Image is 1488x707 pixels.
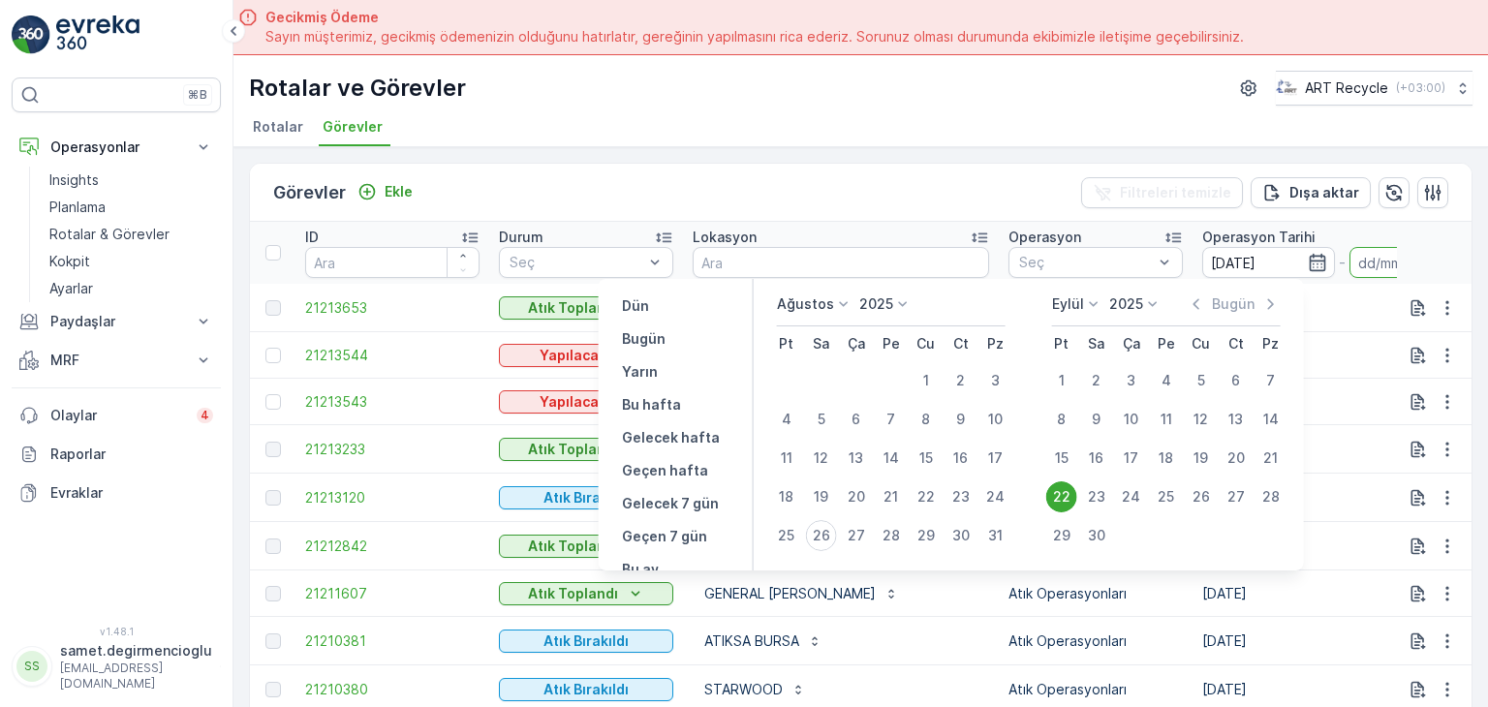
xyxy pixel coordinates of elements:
[543,680,629,699] p: Atık Bırakıldı
[622,362,658,382] p: Yarın
[528,298,618,318] p: Atık Toplandı
[1255,443,1286,474] div: 21
[614,327,673,351] button: Bugün
[1044,326,1079,361] th: Pazartesi
[945,443,976,474] div: 16
[859,294,893,314] p: 2025
[305,631,480,651] a: 21210381
[693,247,989,278] input: Ara
[42,194,221,221] a: Planlama
[806,404,837,435] div: 5
[499,582,673,605] button: Atık Toplandı
[839,326,874,361] th: Çarşamba
[1114,326,1149,361] th: Çarşamba
[980,520,1011,551] div: 31
[614,294,657,318] button: Dün
[1221,443,1252,474] div: 20
[771,520,802,551] div: 25
[945,520,976,551] div: 30
[305,247,480,278] input: Ara
[1186,404,1217,435] div: 12
[499,535,673,558] button: Atık Toplandı
[265,394,281,410] div: Toggle Row Selected
[385,182,413,201] p: Ekle
[622,461,708,480] p: Geçen hafta
[265,682,281,697] div: Toggle Row Selected
[1221,365,1252,396] div: 6
[265,8,1244,27] span: Gecikmiş Ödeme
[1081,404,1112,435] div: 9
[876,481,907,512] div: 21
[12,15,50,54] img: logo
[273,179,346,206] p: Görevler
[305,537,480,556] span: 21212842
[188,87,207,103] p: ⌘B
[543,488,629,507] p: Atık Bırakıldı
[876,404,907,435] div: 7
[1120,183,1231,202] p: Filtreleri temizle
[49,252,90,271] p: Kokpit
[1186,481,1217,512] div: 26
[323,117,383,137] span: Görevler
[1221,481,1252,512] div: 27
[16,651,47,682] div: SS
[1149,326,1184,361] th: Perşembe
[1116,365,1147,396] div: 3
[50,406,185,425] p: Olaylar
[614,525,715,548] button: Geçen 7 gün
[305,584,480,603] a: 21211607
[60,661,212,692] p: [EMAIL_ADDRESS][DOMAIN_NAME]
[499,630,673,653] button: Atık Bırakıldı
[806,481,837,512] div: 19
[1349,247,1482,278] input: dd/mm/yyyy
[12,341,221,380] button: MRF
[841,520,872,551] div: 27
[704,680,783,699] p: STARWOOD
[1019,253,1153,272] p: Seç
[499,296,673,320] button: Atık Toplandı
[841,404,872,435] div: 6
[265,27,1244,46] span: Sayın müşterimiz, gecikmiş ödemenizin olduğunu hatırlatır, gereğinin yapılmasını rica ederiz. Sor...
[1251,177,1371,208] button: Dışa aktar
[614,492,727,515] button: Gelecek 7 gün
[911,365,942,396] div: 1
[42,248,221,275] a: Kokpit
[499,438,673,461] button: Atık Toplandı
[614,393,689,416] button: Bu hafta
[49,198,106,217] p: Planlama
[50,351,182,370] p: MRF
[1151,443,1182,474] div: 18
[528,537,618,556] p: Atık Toplandı
[305,488,480,507] a: 21213120
[499,228,543,247] p: Durum
[42,275,221,302] a: Ayarlar
[49,225,170,244] p: Rotalar & Görevler
[265,442,281,457] div: Toggle Row Selected
[50,483,213,503] p: Evraklar
[622,428,720,447] p: Gelecek hafta
[980,443,1011,474] div: 17
[999,570,1193,617] td: Atık Operasyonları
[499,486,673,509] button: Atık Bırakıldı
[265,490,281,506] div: Toggle Row Selected
[12,626,221,637] span: v 1.48.1
[693,228,757,247] p: Lokasyon
[1202,228,1316,247] p: Operasyon Tarihi
[1116,481,1147,512] div: 24
[265,348,281,363] div: Toggle Row Selected
[49,279,93,298] p: Ayarlar
[693,674,818,705] button: STARWOOD
[305,346,480,365] a: 21213544
[42,167,221,194] a: Insights
[1219,326,1254,361] th: Cumartesi
[704,631,799,651] p: ATIKSA BURSA
[305,680,480,699] span: 21210380
[265,300,281,316] div: Toggle Row Selected
[978,326,1013,361] th: Pazar
[771,404,802,435] div: 4
[305,228,319,247] p: ID
[1255,481,1286,512] div: 28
